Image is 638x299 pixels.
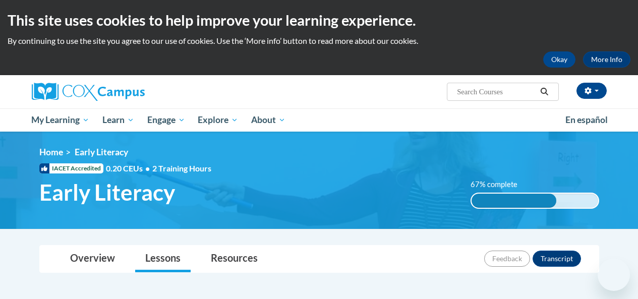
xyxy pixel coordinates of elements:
[152,163,211,173] span: 2 Training Hours
[147,114,185,126] span: Engage
[565,114,608,125] span: En español
[251,114,285,126] span: About
[472,194,556,208] div: 67% complete
[39,147,63,157] a: Home
[25,108,96,132] a: My Learning
[191,108,245,132] a: Explore
[106,163,152,174] span: 0.20 CEUs
[135,246,191,272] a: Lessons
[8,10,630,30] h2: This site uses cookies to help improve your learning experience.
[96,108,141,132] a: Learn
[456,86,537,98] input: Search Courses
[598,259,630,291] iframe: Button to launch messaging window
[32,83,213,101] a: Cox Campus
[198,114,238,126] span: Explore
[576,83,607,99] button: Account Settings
[31,114,89,126] span: My Learning
[471,179,529,190] label: 67% complete
[141,108,192,132] a: Engage
[24,108,614,132] div: Main menu
[8,35,630,46] p: By continuing to use the site you agree to our use of cookies. Use the ‘More info’ button to read...
[245,108,292,132] a: About
[39,163,103,173] span: IACET Accredited
[75,147,128,157] span: Early Literacy
[60,246,125,272] a: Overview
[145,163,150,173] span: •
[583,51,630,68] a: More Info
[32,83,145,101] img: Cox Campus
[201,246,268,272] a: Resources
[537,86,552,98] button: Search
[543,51,575,68] button: Okay
[102,114,134,126] span: Learn
[484,251,530,267] button: Feedback
[39,179,175,206] span: Early Literacy
[559,109,614,131] a: En español
[533,251,581,267] button: Transcript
